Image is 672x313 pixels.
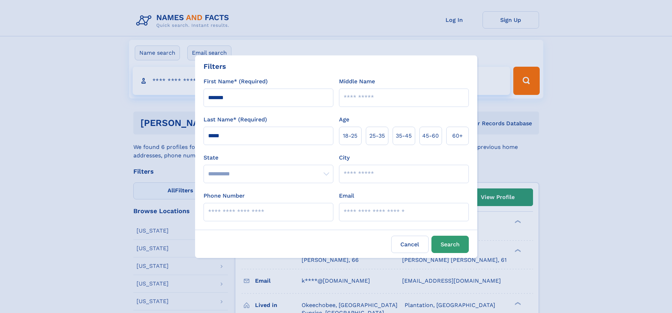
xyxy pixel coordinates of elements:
[339,115,349,124] label: Age
[422,132,439,140] span: 45‑60
[431,236,469,253] button: Search
[204,192,245,200] label: Phone Number
[343,132,357,140] span: 18‑25
[204,61,226,72] div: Filters
[339,154,350,162] label: City
[204,115,267,124] label: Last Name* (Required)
[391,236,429,253] label: Cancel
[452,132,463,140] span: 60+
[339,192,354,200] label: Email
[369,132,385,140] span: 25‑35
[396,132,412,140] span: 35‑45
[204,154,333,162] label: State
[204,77,268,86] label: First Name* (Required)
[339,77,375,86] label: Middle Name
